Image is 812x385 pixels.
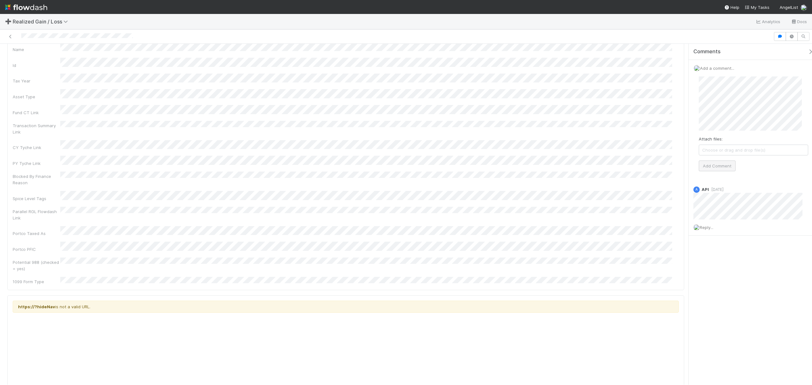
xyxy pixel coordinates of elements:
[13,78,60,84] div: Tax Year
[13,94,60,100] div: Asset Type
[13,173,60,186] div: Blocked By Finance Reason
[13,109,60,116] div: Fund CT Link
[801,4,807,11] img: avatar_bc42736a-3f00-4d10-a11d-d22e63cdc729.png
[13,278,60,285] div: 1099 Form Type
[699,160,736,171] button: Add Comment
[13,46,60,53] div: Name
[13,144,60,151] div: CY Tyche Link
[700,225,713,230] span: Reply...
[756,18,781,25] a: Analytics
[702,187,709,192] span: API
[13,230,60,237] div: Portco Taxed As
[744,4,769,10] a: My Tasks
[699,136,723,142] label: Attach files:
[699,145,808,155] span: Choose or drag and drop file(s)
[791,18,807,25] a: Docs
[696,188,698,191] span: A
[13,195,60,202] div: Spice Level Tags
[693,224,700,231] img: avatar_bc42736a-3f00-4d10-a11d-d22e63cdc729.png
[693,49,721,55] span: Comments
[709,187,724,192] span: [DATE]
[13,301,679,313] div: is not a valid URL.
[13,160,60,166] div: PY Tyche Link
[13,259,60,272] div: Potential 988 (checked = yes)
[780,5,798,10] span: AngelList
[724,4,739,10] div: Help
[13,208,60,221] div: Parallel RGL Flowdash Link
[13,62,60,69] div: Id
[700,66,734,71] span: Add a comment...
[5,2,47,13] img: logo-inverted-e16ddd16eac7371096b0.svg
[13,18,71,25] span: Realized Gain / Loss
[5,19,11,24] span: ➕
[693,186,700,193] div: API
[13,246,60,252] div: Portco PFIC
[744,5,769,10] span: My Tasks
[13,122,60,135] div: Transaction Summary Link
[18,304,55,309] strong: https://?hideNav
[694,65,700,71] img: avatar_bc42736a-3f00-4d10-a11d-d22e63cdc729.png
